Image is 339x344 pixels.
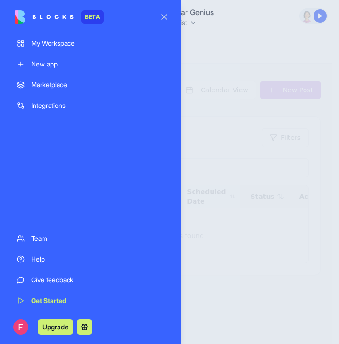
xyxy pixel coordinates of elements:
[11,34,170,53] a: My Workspace
[4,90,132,106] a: Content Ideas
[38,322,73,331] a: Upgrade
[31,275,164,285] div: Give feedback
[19,76,57,86] span: Content List
[11,270,170,289] a: Give feedback
[4,57,132,72] a: Calendar
[15,10,74,24] img: logo
[11,55,170,74] a: New app
[13,319,28,335] img: ACg8ocLwq9bdpS4f6ClnaavBxdS8KHgj6B51xqWvwZMKzotCeP-8YQ=s96-c
[30,12,82,25] h1: ContentPro
[19,93,63,103] span: Content Ideas
[81,10,104,24] div: BETA
[11,229,170,248] a: Team
[4,74,132,89] a: Content List
[4,41,132,57] div: Navigation
[11,250,170,269] a: Help
[15,10,104,24] a: BETA
[31,254,164,264] div: Help
[31,80,164,90] div: Marketplace
[38,319,73,335] button: Upgrade
[11,96,170,115] a: Integrations
[31,59,164,69] div: New app
[11,291,170,310] a: Get Started
[31,296,164,305] div: Get Started
[31,39,164,48] div: My Workspace
[31,234,164,243] div: Team
[31,101,164,110] div: Integrations
[8,295,128,302] div: Smart Content Calendar
[11,75,170,94] a: Marketplace
[19,59,47,69] span: Calendar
